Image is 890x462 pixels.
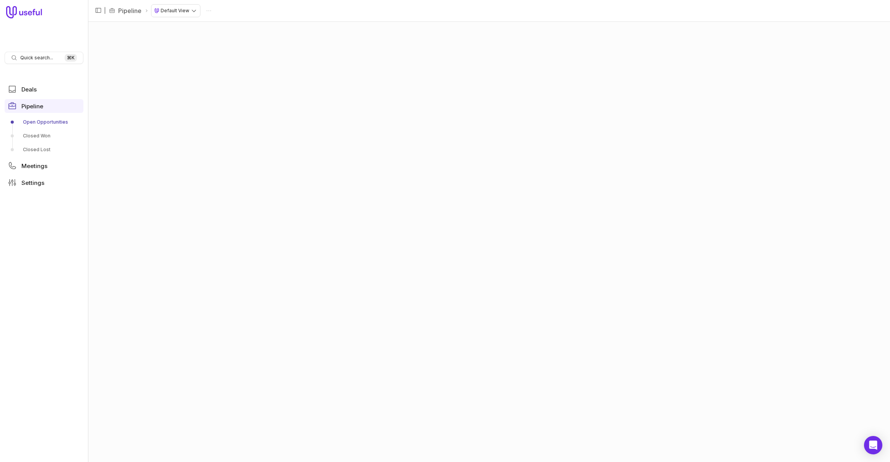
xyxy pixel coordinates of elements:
[21,103,43,109] span: Pipeline
[5,176,83,189] a: Settings
[21,180,44,186] span: Settings
[864,436,882,454] div: Open Intercom Messenger
[65,54,77,62] kbd: ⌘ K
[5,130,83,142] a: Closed Won
[104,6,106,15] span: |
[20,55,53,61] span: Quick search...
[93,5,104,16] button: Collapse sidebar
[203,5,215,16] button: Actions
[118,6,142,15] a: Pipeline
[5,99,83,113] a: Pipeline
[5,116,83,128] a: Open Opportunities
[21,87,37,92] span: Deals
[5,159,83,173] a: Meetings
[5,144,83,156] a: Closed Lost
[5,116,83,156] div: Pipeline submenu
[5,82,83,96] a: Deals
[21,163,47,169] span: Meetings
